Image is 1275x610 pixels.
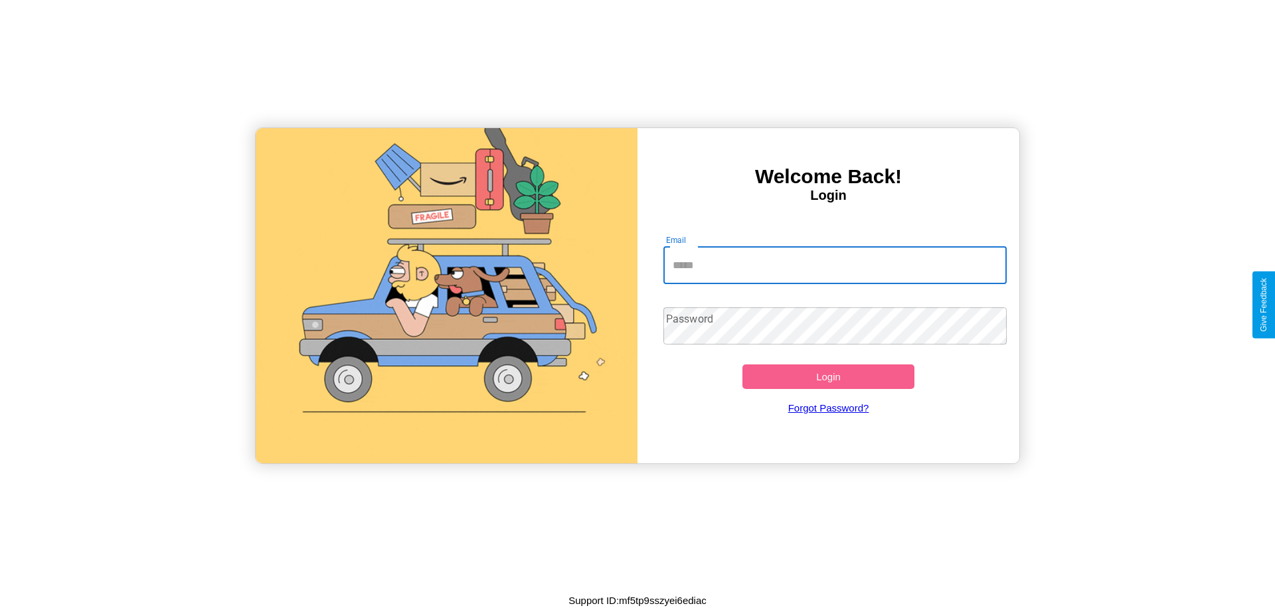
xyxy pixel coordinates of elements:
[637,165,1019,188] h3: Welcome Back!
[657,389,1001,427] a: Forgot Password?
[637,188,1019,203] h4: Login
[568,591,707,609] p: Support ID: mf5tp9sszyei6ediac
[666,234,687,246] label: Email
[1259,278,1268,332] div: Give Feedback
[256,128,637,463] img: gif
[742,364,914,389] button: Login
